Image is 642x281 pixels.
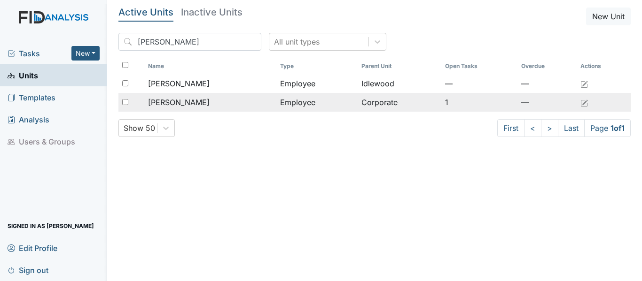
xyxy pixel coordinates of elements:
[8,68,38,83] span: Units
[8,241,57,255] span: Edit Profile
[148,97,210,108] span: [PERSON_NAME]
[8,48,71,59] a: Tasks
[118,8,173,17] h5: Active Units
[358,93,441,112] td: Corporate
[577,58,624,74] th: Actions
[558,119,585,137] a: Last
[580,78,588,89] a: Edit
[276,74,358,93] td: Employee
[517,58,577,74] th: Toggle SortBy
[584,119,631,137] span: Page
[181,8,243,17] h5: Inactive Units
[611,123,625,133] strong: 1 of 1
[124,122,155,134] div: Show 50
[8,90,55,105] span: Templates
[8,112,49,127] span: Analysis
[524,119,541,137] a: <
[517,93,577,112] td: —
[517,74,577,93] td: —
[441,58,517,74] th: Toggle SortBy
[441,93,517,112] td: 1
[441,74,517,93] td: —
[148,78,210,89] span: [PERSON_NAME]
[358,74,441,93] td: Idlewood
[276,93,358,112] td: Employee
[541,119,558,137] a: >
[8,219,94,233] span: Signed in as [PERSON_NAME]
[118,33,261,51] input: Search...
[122,62,128,68] input: Toggle All Rows Selected
[358,58,441,74] th: Toggle SortBy
[497,119,631,137] nav: task-pagination
[274,36,320,47] div: All unit types
[144,58,276,74] th: Toggle SortBy
[71,46,100,61] button: New
[580,97,588,108] a: Edit
[8,263,48,277] span: Sign out
[586,8,631,25] button: New Unit
[497,119,525,137] a: First
[276,58,358,74] th: Toggle SortBy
